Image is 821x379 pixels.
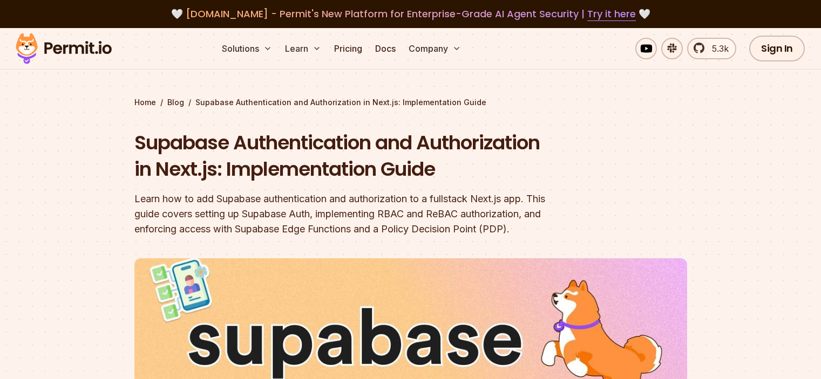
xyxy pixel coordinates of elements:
[371,38,400,59] a: Docs
[186,7,636,20] span: [DOMAIN_NAME] - Permit's New Platform for Enterprise-Grade AI Agent Security |
[134,191,549,237] div: Learn how to add Supabase authentication and authorization to a fullstack Next.js app. This guide...
[281,38,325,59] button: Learn
[330,38,367,59] a: Pricing
[134,97,687,108] div: / /
[705,42,729,55] span: 5.3k
[218,38,276,59] button: Solutions
[749,36,805,61] a: Sign In
[134,129,549,183] h1: Supabase Authentication and Authorization in Next.js: Implementation Guide
[26,6,795,22] div: 🤍 🤍
[404,38,465,59] button: Company
[134,97,156,108] a: Home
[167,97,184,108] a: Blog
[687,38,736,59] a: 5.3k
[587,7,636,21] a: Try it here
[11,30,117,67] img: Permit logo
